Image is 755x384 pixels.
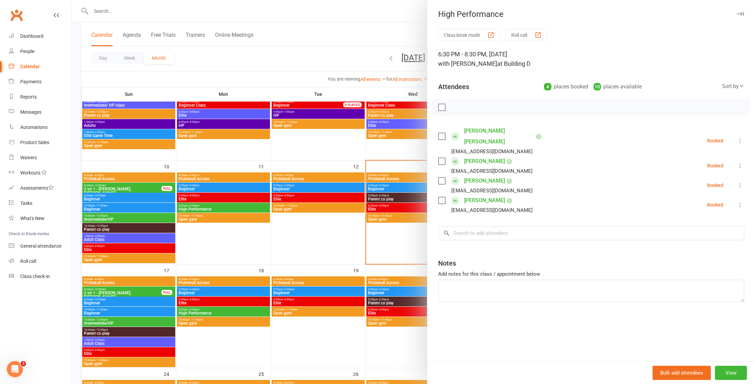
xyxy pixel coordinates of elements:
span: with [PERSON_NAME] [438,60,497,67]
div: Tasks [20,200,32,206]
div: Booked [707,183,723,188]
div: [EMAIL_ADDRESS][DOMAIN_NAME] [451,147,533,156]
a: [PERSON_NAME] [PERSON_NAME] [464,126,534,147]
button: View [715,366,747,380]
a: Payments [9,74,71,89]
input: Search to add attendees [438,226,744,240]
a: [PERSON_NAME] [464,175,505,186]
div: Class check-in [20,274,50,279]
button: Roll call [506,29,547,41]
span: 3 [21,361,26,366]
a: Dashboard [9,29,71,44]
a: Product Sales [9,135,71,150]
div: Booked [707,163,723,168]
div: places available [594,82,642,91]
div: 10 [594,83,601,90]
a: Workouts [9,165,71,181]
a: What's New [9,211,71,226]
div: Dashboard [20,33,43,39]
div: Booked [707,138,723,143]
iframe: Intercom live chat [7,361,23,377]
div: Booked [707,202,723,207]
div: Attendees [438,82,469,91]
div: General attendance [20,243,61,249]
div: 4 [544,83,551,90]
div: People [20,49,34,54]
a: Automations [9,120,71,135]
div: Product Sales [20,140,49,145]
div: places booked [544,82,588,91]
div: High Performance [427,9,755,19]
div: Calendar [20,64,40,69]
a: Calendar [9,59,71,74]
div: Messages [20,109,41,115]
div: Waivers [20,155,37,160]
div: Add notes for this class / appointment below [438,270,744,278]
div: Assessments [20,185,54,191]
div: What's New [20,216,44,221]
a: Clubworx [8,7,25,24]
a: People [9,44,71,59]
div: [EMAIL_ADDRESS][DOMAIN_NAME] [451,206,533,215]
div: Sort by [722,82,744,91]
div: 6:30 PM - 8:30 PM, [DATE] [438,50,744,68]
div: [EMAIL_ADDRESS][DOMAIN_NAME] [451,186,533,195]
button: Bulk add attendees [653,366,711,380]
a: Messages [9,105,71,120]
button: Class kiosk mode [438,29,500,41]
div: Automations [20,125,48,130]
div: Workouts [20,170,40,175]
div: [EMAIL_ADDRESS][DOMAIN_NAME] [451,167,533,175]
a: Class kiosk mode [9,269,71,284]
div: Reports [20,94,37,100]
a: Roll call [9,254,71,269]
a: Tasks [9,196,71,211]
div: Notes [438,258,456,268]
div: Roll call [20,258,36,264]
a: Assessments [9,181,71,196]
div: Payments [20,79,41,84]
a: Reports [9,89,71,105]
span: at Building D [497,60,531,67]
a: [PERSON_NAME] [464,156,505,167]
a: [PERSON_NAME] [464,195,505,206]
a: General attendance kiosk mode [9,239,71,254]
a: Waivers [9,150,71,165]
